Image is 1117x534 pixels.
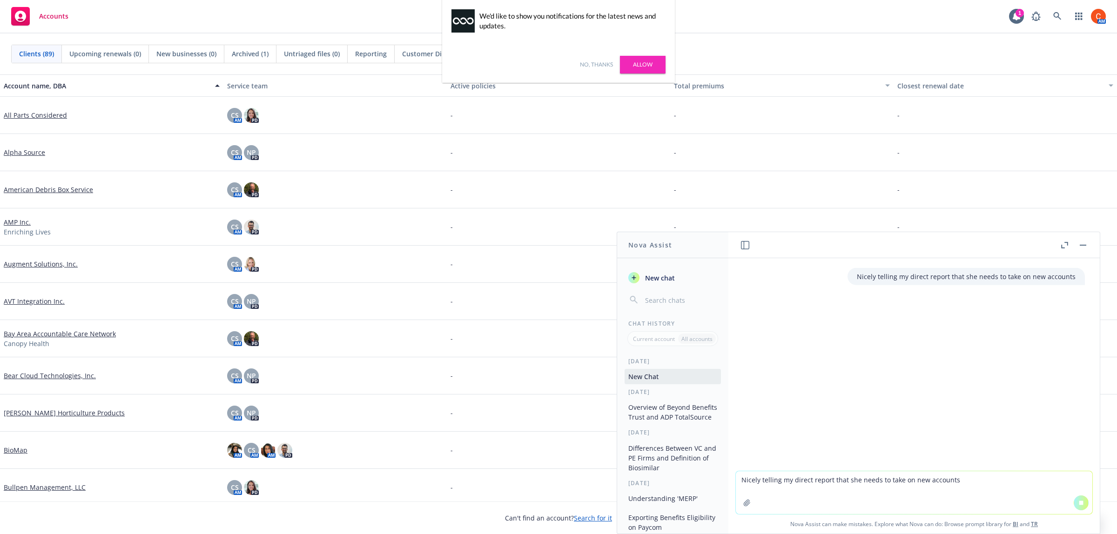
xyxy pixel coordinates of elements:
[617,388,728,396] div: [DATE]
[355,49,387,59] span: Reporting
[247,147,256,157] span: NP
[277,443,292,458] img: photo
[479,11,661,31] div: We'd like to show you notifications for the latest news and updates.
[574,514,612,522] a: Search for it
[1013,520,1018,528] a: BI
[231,482,239,492] span: CS
[670,74,894,97] button: Total premiums
[674,222,676,232] span: -
[247,371,256,380] span: NP
[580,60,613,69] a: No, thanks
[643,294,717,307] input: Search chats
[897,222,900,232] span: -
[897,81,1103,91] div: Closest renewal date
[674,81,880,91] div: Total premiums
[620,56,666,73] a: Allow
[223,74,447,97] button: Service team
[451,296,453,306] span: -
[7,3,72,29] a: Accounts
[451,371,453,380] span: -
[244,257,259,272] img: photo
[4,371,96,380] a: Bear Cloud Technologies, Inc.
[451,147,453,157] span: -
[617,479,728,487] div: [DATE]
[1027,7,1045,26] a: Report a Bug
[69,49,141,59] span: Upcoming renewals (0)
[625,491,721,506] button: Understanding 'MERP'
[4,408,125,418] a: [PERSON_NAME] Horticulture Products
[625,269,721,286] button: New chat
[674,185,676,194] span: -
[1091,9,1106,24] img: photo
[247,408,256,418] span: NP
[451,259,453,269] span: -
[156,49,216,59] span: New businesses (0)
[4,110,67,120] a: All Parts Considered
[4,185,93,194] a: American Debris Box Service
[4,339,49,348] span: Canopy Health
[261,443,276,458] img: photo
[451,222,453,232] span: -
[674,110,676,120] span: -
[617,428,728,436] div: [DATE]
[402,49,465,59] span: Customer Directory
[897,185,900,194] span: -
[451,408,453,418] span: -
[4,296,65,306] a: AVT Integration Inc.
[227,443,242,458] img: photo
[231,408,239,418] span: CS
[4,259,78,269] a: Augment Solutions, Inc.
[231,296,239,306] span: CS
[633,335,675,343] p: Current account
[4,147,45,157] a: Alpha Source
[4,482,86,492] a: Bullpen Management, LLC
[4,329,116,339] a: Bay Area Accountable Care Network
[451,185,453,194] span: -
[247,296,256,306] span: NP
[232,49,269,59] span: Archived (1)
[643,273,675,283] span: New chat
[1070,7,1088,26] a: Switch app
[231,259,239,269] span: CS
[451,81,666,91] div: Active policies
[451,110,453,120] span: -
[231,222,239,232] span: CS
[244,480,259,495] img: photo
[1016,9,1024,17] div: 1
[284,49,340,59] span: Untriaged files (0)
[4,217,31,227] a: AMP Inc.
[897,147,900,157] span: -
[4,81,209,91] div: Account name, DBA
[231,110,239,120] span: CS
[1048,7,1067,26] a: Search
[1031,520,1038,528] a: TR
[505,513,612,523] span: Can't find an account?
[617,357,728,365] div: [DATE]
[447,74,670,97] button: Active policies
[625,369,721,384] button: New Chat
[39,13,68,20] span: Accounts
[231,371,239,380] span: CS
[231,334,239,343] span: CS
[674,147,676,157] span: -
[244,108,259,123] img: photo
[897,110,900,120] span: -
[227,81,443,91] div: Service team
[248,445,256,455] span: CS
[4,227,51,237] span: Enriching Lives
[4,445,27,455] a: BioMap
[617,320,728,327] div: Chat History
[894,74,1117,97] button: Closest renewal date
[857,272,1076,281] p: Nicely telling my direct report that she needs to take on new accounts
[244,182,259,197] img: photo
[231,185,239,194] span: CS
[732,514,1096,534] span: Nova Assist can make mistakes. Explore what Nova can do: Browse prompt library for and
[19,49,54,59] span: Clients (89)
[231,147,239,157] span: CS
[451,445,453,455] span: -
[625,441,721,475] button: Differences Between VC and PE Firms and Definition of Biosimilar
[244,220,259,234] img: photo
[451,482,453,492] span: -
[628,240,672,250] h1: Nova Assist
[681,335,713,343] p: All accounts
